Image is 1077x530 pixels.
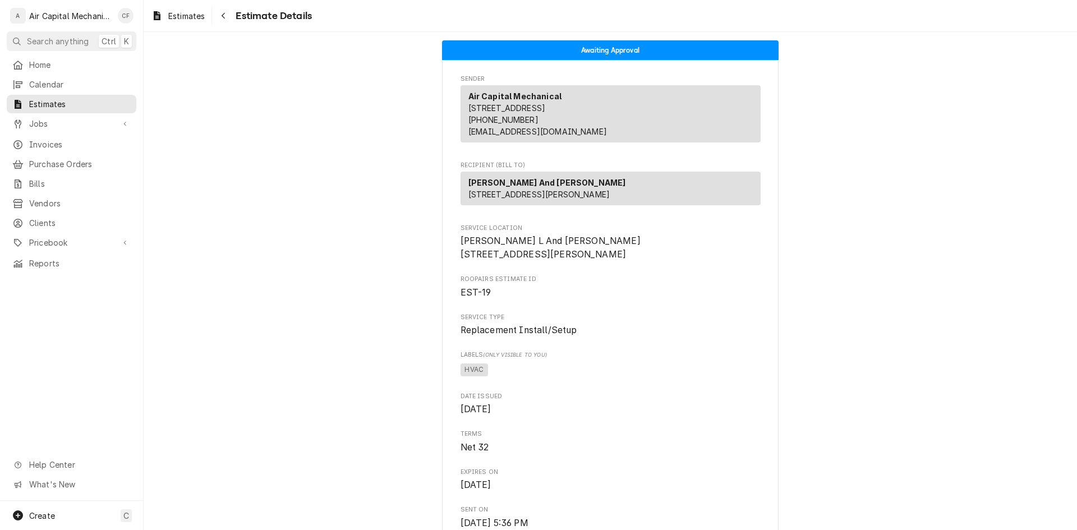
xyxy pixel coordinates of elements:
[29,79,131,90] span: Calendar
[461,430,761,439] span: Terms
[461,224,761,261] div: Service Location
[461,478,761,492] span: Expires On
[461,224,761,233] span: Service Location
[461,441,761,454] span: Terms
[461,236,641,260] span: [PERSON_NAME] L And [PERSON_NAME] [STREET_ADDRESS][PERSON_NAME]
[461,363,489,377] span: HVAC
[29,118,114,130] span: Jobs
[461,313,761,322] span: Service Type
[10,8,26,24] div: A
[461,324,761,337] span: Service Type
[468,127,607,136] a: [EMAIL_ADDRESS][DOMAIN_NAME]
[123,510,129,522] span: C
[461,172,761,205] div: Recipient (Bill To)
[461,351,761,378] div: [object Object]
[7,75,136,94] a: Calendar
[29,197,131,209] span: Vendors
[461,75,761,84] span: Sender
[232,8,312,24] span: Estimate Details
[29,217,131,229] span: Clients
[7,455,136,474] a: Go to Help Center
[7,475,136,494] a: Go to What's New
[29,98,131,110] span: Estimates
[29,59,131,71] span: Home
[29,511,55,520] span: Create
[442,40,779,60] div: Status
[461,161,761,210] div: Estimate Recipient
[7,233,136,252] a: Go to Pricebook
[461,442,489,453] span: Net 32
[461,286,761,299] span: Roopairs Estimate ID
[29,459,130,471] span: Help Center
[468,103,546,113] span: [STREET_ADDRESS]
[27,35,89,47] span: Search anything
[461,403,761,416] span: Date Issued
[468,178,626,187] strong: [PERSON_NAME] And [PERSON_NAME]
[461,172,761,210] div: Recipient (Bill To)
[7,56,136,74] a: Home
[29,178,131,190] span: Bills
[7,194,136,213] a: Vendors
[468,91,562,101] strong: Air Capital Mechanical
[7,254,136,273] a: Reports
[461,362,761,379] span: [object Object]
[461,468,761,477] span: Expires On
[7,31,136,51] button: Search anythingCtrlK
[461,287,491,298] span: EST-19
[168,10,205,22] span: Estimates
[7,155,136,173] a: Purchase Orders
[461,392,761,401] span: Date Issued
[147,7,209,25] a: Estimates
[461,75,761,148] div: Estimate Sender
[118,8,134,24] div: Charles Faure's Avatar
[29,257,131,269] span: Reports
[461,517,761,530] span: Sent On
[461,234,761,261] span: Service Location
[461,351,761,360] span: Labels
[483,352,546,358] span: (Only Visible to You)
[461,468,761,492] div: Expires On
[7,214,136,232] a: Clients
[581,47,639,54] span: Awaiting Approval
[468,115,538,125] a: [PHONE_NUMBER]
[118,8,134,24] div: CF
[461,161,761,170] span: Recipient (Bill To)
[468,190,610,199] span: [STREET_ADDRESS][PERSON_NAME]
[7,174,136,193] a: Bills
[29,139,131,150] span: Invoices
[461,313,761,337] div: Service Type
[461,85,761,142] div: Sender
[29,158,131,170] span: Purchase Orders
[214,7,232,25] button: Navigate back
[7,114,136,133] a: Go to Jobs
[461,275,761,299] div: Roopairs Estimate ID
[461,404,491,414] span: [DATE]
[7,95,136,113] a: Estimates
[461,518,528,528] span: [DATE] 5:36 PM
[461,275,761,284] span: Roopairs Estimate ID
[461,85,761,147] div: Sender
[102,35,116,47] span: Ctrl
[29,237,114,248] span: Pricebook
[124,35,129,47] span: K
[461,430,761,454] div: Terms
[461,480,491,490] span: [DATE]
[29,10,112,22] div: Air Capital Mechanical
[461,505,761,529] div: Sent On
[29,478,130,490] span: What's New
[461,505,761,514] span: Sent On
[461,392,761,416] div: Date Issued
[7,135,136,154] a: Invoices
[461,325,577,335] span: Replacement Install/Setup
